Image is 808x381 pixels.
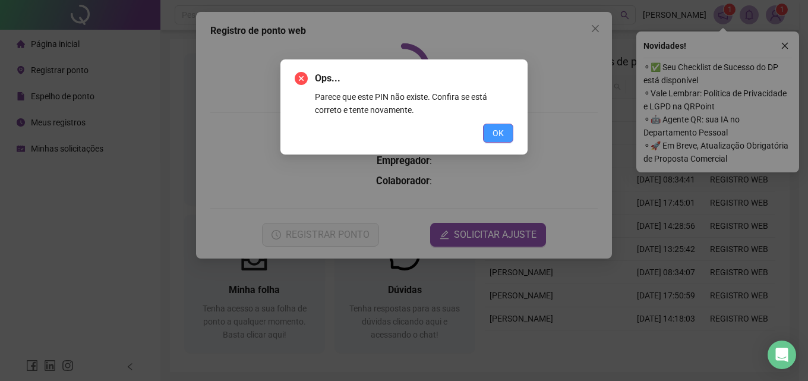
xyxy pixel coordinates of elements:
span: close-circle [295,72,308,85]
div: Parece que este PIN não existe. Confira se está correto e tente novamente. [315,90,513,116]
span: Ops... [315,71,513,86]
span: OK [493,127,504,140]
div: Open Intercom Messenger [768,341,796,369]
button: OK [483,124,513,143]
